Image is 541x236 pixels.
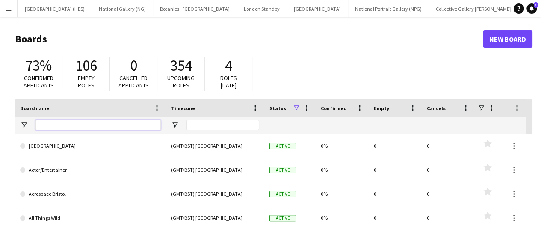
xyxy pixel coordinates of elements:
[171,105,195,111] span: Timezone
[15,33,483,45] h1: Boards
[237,0,287,17] button: London Standby
[269,215,296,221] span: Active
[20,182,161,206] a: Aerospace Bristol
[316,206,369,230] div: 0%
[167,74,195,89] span: Upcoming roles
[534,2,538,8] span: 1
[321,105,347,111] span: Confirmed
[427,105,446,111] span: Cancels
[369,182,422,206] div: 0
[35,120,161,130] input: Board name Filter Input
[166,158,264,182] div: (GMT/BST) [GEOGRAPHIC_DATA]
[316,158,369,182] div: 0%
[429,0,518,17] button: Collective Gallery [PERSON_NAME]
[118,74,149,89] span: Cancelled applicants
[166,182,264,206] div: (GMT/BST) [GEOGRAPHIC_DATA]
[75,56,97,75] span: 106
[18,0,92,17] button: [GEOGRAPHIC_DATA] (HES)
[20,158,161,182] a: Actor/Entertainer
[483,30,532,48] a: New Board
[186,120,259,130] input: Timezone Filter Input
[422,182,475,206] div: 0
[316,182,369,206] div: 0%
[153,0,237,17] button: Botanics - [GEOGRAPHIC_DATA]
[170,56,192,75] span: 354
[166,134,264,158] div: (GMT/BST) [GEOGRAPHIC_DATA]
[24,74,54,89] span: Confirmed applicants
[422,134,475,158] div: 0
[422,206,475,230] div: 0
[20,121,28,129] button: Open Filter Menu
[348,0,429,17] button: National Portrait Gallery (NPG)
[225,56,232,75] span: 4
[92,0,153,17] button: National Gallery (NG)
[269,105,286,111] span: Status
[20,134,161,158] a: [GEOGRAPHIC_DATA]
[25,56,52,75] span: 73%
[369,158,422,182] div: 0
[374,105,389,111] span: Empty
[20,206,161,230] a: All Things Wild
[287,0,348,17] button: [GEOGRAPHIC_DATA]
[269,191,296,197] span: Active
[269,143,296,149] span: Active
[369,206,422,230] div: 0
[369,134,422,158] div: 0
[526,3,537,14] a: 1
[269,167,296,173] span: Active
[422,158,475,182] div: 0
[78,74,95,89] span: Empty roles
[316,134,369,158] div: 0%
[166,206,264,230] div: (GMT/BST) [GEOGRAPHIC_DATA]
[220,74,237,89] span: Roles [DATE]
[130,56,137,75] span: 0
[171,121,179,129] button: Open Filter Menu
[20,105,49,111] span: Board name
